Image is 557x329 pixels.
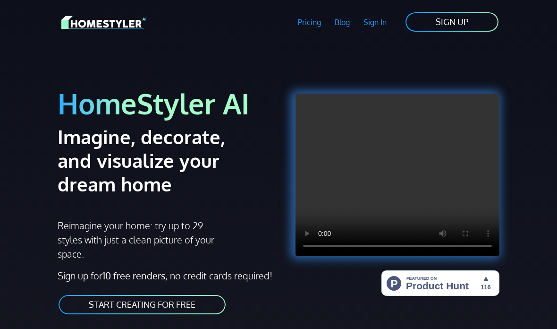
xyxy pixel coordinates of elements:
[58,125,230,196] h2: Imagine, decorate, and visualize your dream home
[356,11,393,33] a: Sign In
[328,11,356,33] a: Blog
[61,14,146,31] img: HomeStyler AI logo
[58,268,273,283] p: Sign up for , no credit cards required!
[381,270,499,296] img: HomeStyler AI - Interior Design Made Easy: One Click to Your Dream Home | Product Hunt
[58,86,273,121] h1: HomeStyler AI
[58,294,227,315] a: START CREATING FOR FREE
[291,11,328,33] a: Pricing
[58,218,219,261] p: Reimagine your home: try up to 29 styles with just a clean picture of your space.
[102,269,165,282] strong: 10 free renders
[405,11,499,33] a: SIGN UP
